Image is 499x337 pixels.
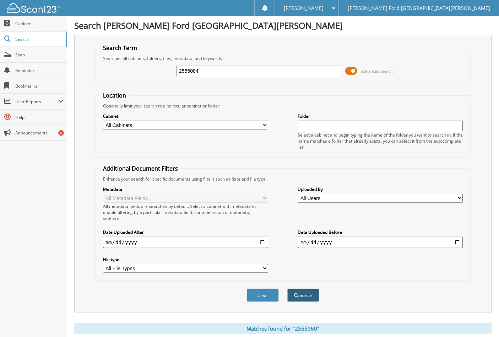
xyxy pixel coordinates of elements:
legend: Search Term [99,44,141,52]
label: Cabinet [103,113,268,119]
button: Search [287,289,319,302]
span: Help [15,114,63,120]
span: Cabinets [15,21,63,27]
h1: Search [PERSON_NAME] Ford [GEOGRAPHIC_DATA][PERSON_NAME] [74,20,492,31]
label: Date Uploaded After [103,229,268,235]
span: Advanced Search [362,68,393,74]
div: Select a cabinet and begin typing the name of the folder you want to search in. If the name match... [298,132,463,150]
label: Uploaded By [298,186,463,192]
span: [PERSON_NAME] [284,6,324,10]
div: Enhance your search for specific documents using filters such as date and file type. [99,176,467,182]
input: start [103,237,268,248]
div: Matches found for "2555960" [74,323,492,334]
span: User Reports [15,99,58,105]
img: scan123-logo-white.svg [7,3,60,13]
span: Scan [15,52,63,58]
label: Date Uploaded Before [298,229,463,235]
span: Announcements [15,130,63,136]
input: end [298,237,463,248]
label: Metadata [103,186,268,192]
span: Reminders [15,67,63,73]
div: 6 [58,130,64,136]
div: All metadata fields are searched by default. Select a cabinet with metadata to enable filtering b... [103,203,268,221]
div: Searches all cabinets, folders, files, metadata, and keywords [99,55,467,61]
div: Optionally limit your search to a particular cabinet or folder [99,103,467,109]
span: [PERSON_NAME] Ford [GEOGRAPHIC_DATA][PERSON_NAME] [348,6,490,10]
a: here [110,215,119,221]
legend: Additional Document Filters [99,165,181,172]
iframe: Chat Widget [463,303,499,337]
span: Bookmarks [15,83,63,89]
legend: Location [99,92,130,99]
label: File type [103,256,268,263]
label: Folder [298,113,463,119]
span: Search [15,36,62,42]
button: Clear [247,289,279,302]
